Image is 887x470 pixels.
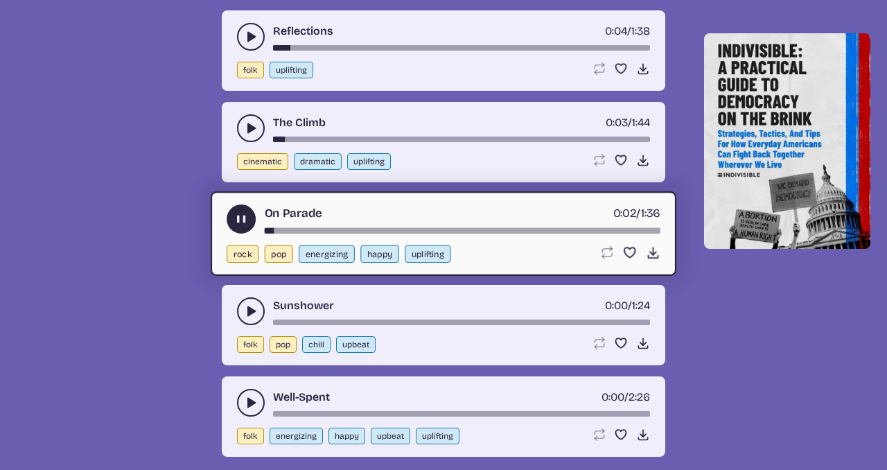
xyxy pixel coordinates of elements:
button: cinematic [237,153,288,170]
button: Loop [592,153,606,167]
button: folk [237,62,264,78]
button: play-pause toggle [237,114,265,142]
button: Loop [599,245,614,260]
button: energizing [270,428,323,444]
button: play-pause toggle [227,204,256,234]
button: Favorite [614,153,628,167]
button: energizing [299,245,355,263]
button: pop [265,245,293,263]
div: / [605,297,650,314]
span: 1:38 [631,24,650,37]
a: Reflections [273,23,333,40]
a: Sunshower [273,297,334,314]
span: timer [613,206,637,220]
button: Favorite [614,428,628,442]
button: upbeat [336,336,376,353]
span: timer [601,390,624,403]
button: play-pause toggle [237,389,265,417]
button: Favorite [614,336,628,350]
div: song-time-bar [273,411,650,417]
div: song-time-bar [265,228,660,234]
a: The Climb [273,114,326,131]
button: Loop [592,62,606,76]
div: song-time-bar [273,137,650,142]
button: folk [237,428,264,444]
button: Favorite [622,245,637,260]
span: timer [606,116,628,129]
span: 1:24 [632,299,650,312]
button: pop [270,336,297,353]
button: play-pause toggle [237,23,265,51]
button: dramatic [294,153,342,170]
span: 1:36 [641,206,660,220]
a: On Parade [265,204,322,222]
button: rock [227,245,258,263]
div: / [606,114,650,131]
div: / [605,23,650,40]
div: / [601,389,650,406]
div: song-time-bar [273,45,650,51]
img: Help save our democracy! [704,33,870,249]
button: uplifting [270,62,313,78]
button: Loop [592,428,606,442]
a: Well-Spent [273,389,330,406]
button: uplifting [416,428,459,444]
button: uplifting [347,153,391,170]
button: upbeat [371,428,410,444]
div: / [613,204,660,222]
button: happy [360,245,399,263]
span: 2:26 [629,390,650,403]
span: timer [605,299,628,312]
button: Favorite [614,62,628,76]
button: Loop [592,336,606,350]
button: chill [302,336,331,353]
button: happy [328,428,365,444]
span: 1:44 [632,116,650,129]
button: play-pause toggle [237,297,265,325]
button: folk [237,336,264,353]
div: song-time-bar [273,320,650,325]
span: timer [605,24,627,37]
button: uplifting [405,245,450,263]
